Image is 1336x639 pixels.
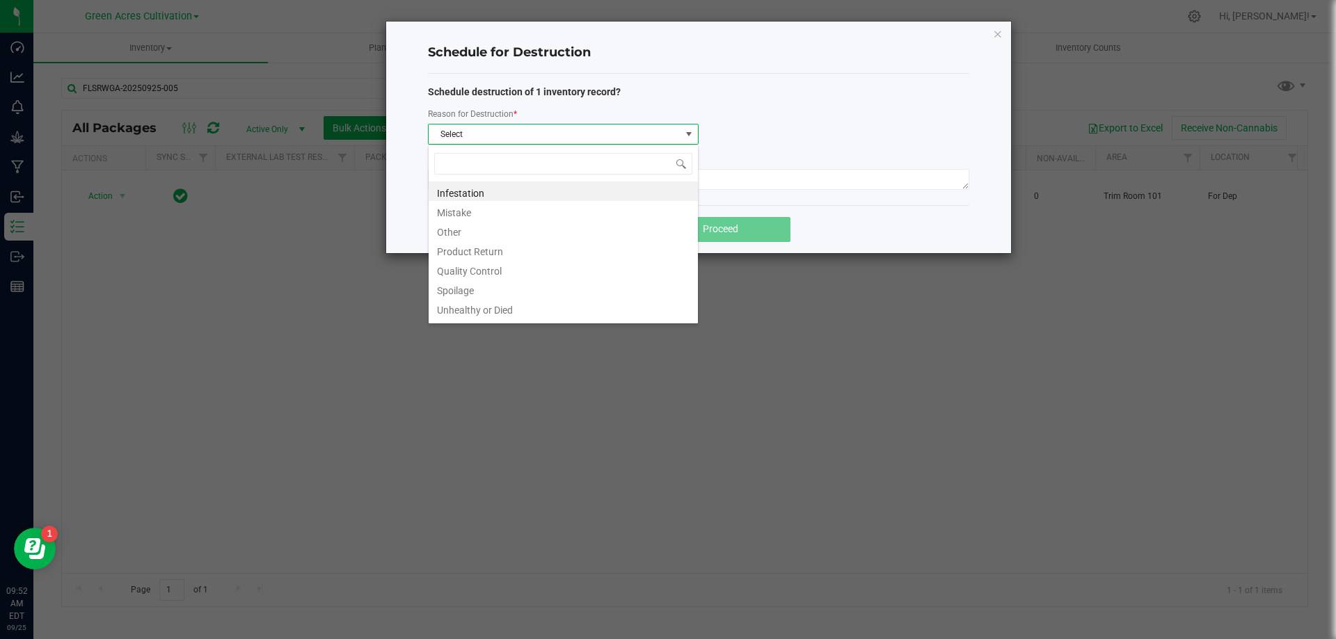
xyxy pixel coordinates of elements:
[428,108,517,120] label: Reason for Destruction
[651,217,790,242] button: Proceed
[14,528,56,569] iframe: Resource center
[703,223,738,234] span: Proceed
[428,86,621,97] strong: Schedule destruction of 1 inventory record?
[41,526,58,542] iframe: Resource center unread badge
[429,124,681,144] span: Select
[428,44,969,62] h4: Schedule for Destruction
